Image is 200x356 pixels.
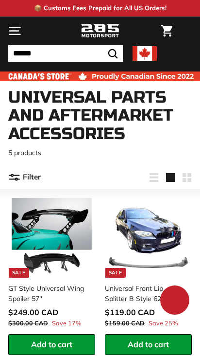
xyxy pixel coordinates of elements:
span: Add to cart [128,339,169,349]
button: Add to cart [105,334,192,355]
input: Search [8,45,123,62]
img: Logo_285_Motorsport_areodynamics_components [81,23,119,39]
span: $249.00 CAD [8,307,58,317]
a: Cart [156,17,177,45]
a: Sale GT Style Universal Wing Spoiler 57'' Save 17% [8,194,95,334]
span: $159.00 CAD [105,319,145,327]
p: 5 products [8,148,192,158]
span: Add to cart [31,339,72,349]
div: Sale [105,268,126,278]
div: Sale [9,268,29,278]
a: Sale universal front lip Universal Front Lip Splitter B Style 62"-66" Save 25% [105,194,192,334]
div: GT Style Universal Wing Spoiler 57'' [8,284,89,304]
img: universal front lip [108,198,188,278]
span: $119.00 CAD [105,307,155,317]
div: Universal Front Lip Splitter B Style 62"-66" [105,284,186,304]
h1: Universal Parts and Aftermarket Accessories [8,89,192,143]
inbox-online-store-chat: Shopify online store chat [157,285,192,317]
span: Save 25% [149,319,178,328]
span: Save 17% [52,319,82,328]
button: Filter [8,166,41,189]
span: $300.00 CAD [8,319,48,327]
p: 📦 Customs Fees Prepaid for All US Orders! [34,3,167,13]
button: Add to cart [8,334,95,355]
